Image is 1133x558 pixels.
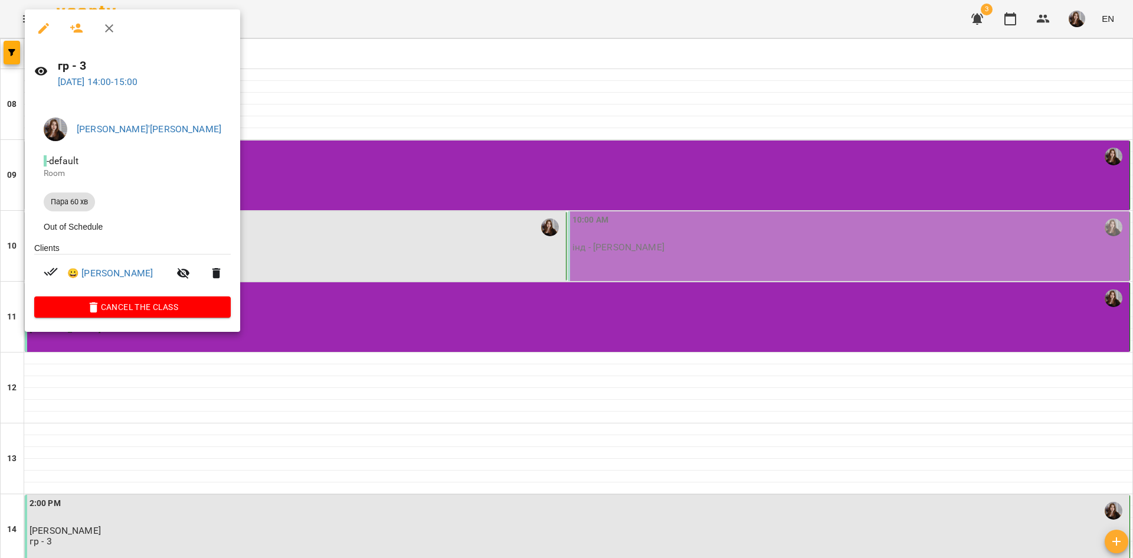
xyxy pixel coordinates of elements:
[44,265,58,279] svg: Paid
[67,266,153,280] a: 😀 [PERSON_NAME]
[44,197,95,207] span: Пара 60 хв
[58,57,231,75] h6: гр - 3
[44,168,221,180] p: Room
[34,216,231,237] li: Out of Schedule
[77,123,221,135] a: [PERSON_NAME]'[PERSON_NAME]
[44,155,81,167] span: - default
[34,296,231,318] button: Cancel the class
[44,118,67,141] img: 6cb9500d2c9559d0c681d3884c4848cf.JPG
[34,242,231,297] ul: Clients
[44,300,221,314] span: Cancel the class
[58,76,138,87] a: [DATE] 14:00-15:00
